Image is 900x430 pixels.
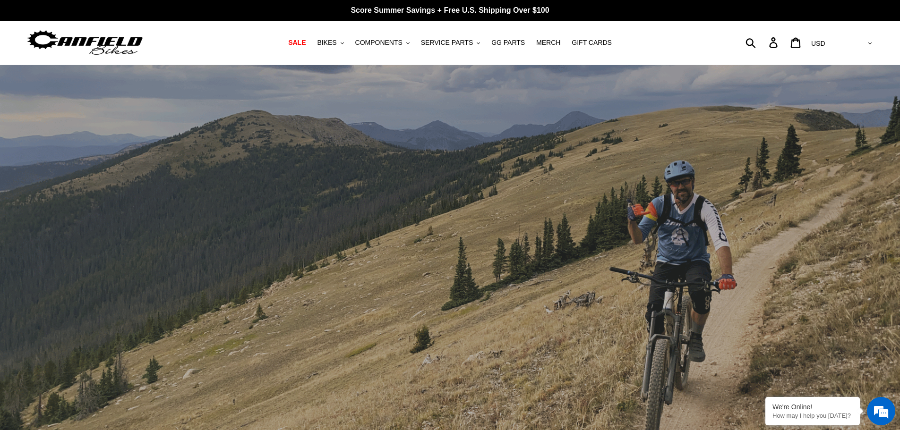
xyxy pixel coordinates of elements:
[536,39,560,47] span: MERCH
[567,36,617,49] a: GIFT CARDS
[772,403,853,411] div: We're Online!
[491,39,525,47] span: GG PARTS
[351,36,414,49] button: COMPONENTS
[751,32,775,53] input: Search
[531,36,565,49] a: MERCH
[416,36,485,49] button: SERVICE PARTS
[283,36,310,49] a: SALE
[288,39,306,47] span: SALE
[421,39,473,47] span: SERVICE PARTS
[487,36,530,49] a: GG PARTS
[26,28,144,58] img: Canfield Bikes
[355,39,403,47] span: COMPONENTS
[312,36,348,49] button: BIKES
[572,39,612,47] span: GIFT CARDS
[772,412,853,419] p: How may I help you today?
[317,39,336,47] span: BIKES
